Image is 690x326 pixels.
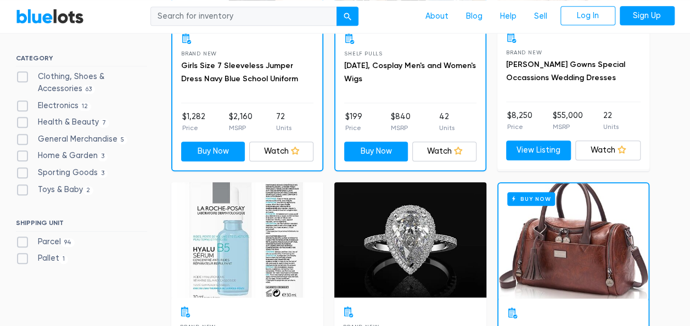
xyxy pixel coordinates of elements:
[16,133,128,145] label: General Merchandise
[457,6,491,27] a: Blog
[498,183,648,299] a: Buy Now
[16,219,147,231] h6: SHIPPING UNIT
[603,122,619,132] p: Units
[507,122,532,132] p: Price
[412,142,476,161] a: Watch
[82,85,96,94] span: 63
[344,142,408,161] a: Buy Now
[83,186,94,195] span: 2
[16,71,147,94] label: Clothing, Shoes & Accessories
[16,167,108,179] label: Sporting Goods
[553,122,583,132] p: MSRP
[560,6,615,26] a: Log In
[506,140,571,160] a: View Listing
[16,116,110,128] label: Health & Beauty
[391,111,411,133] li: $840
[525,6,556,27] a: Sell
[181,142,245,161] a: Buy Now
[229,123,253,133] p: MSRP
[78,102,92,111] span: 12
[229,111,253,133] li: $2,160
[117,136,128,144] span: 5
[506,49,542,55] span: Brand New
[345,123,362,133] p: Price
[150,7,337,26] input: Search for inventory
[16,184,94,196] label: Toys & Baby
[507,110,532,132] li: $8,250
[181,61,298,83] a: Girls Size 7 Sleeveless Jumper Dress Navy Blue School Uniform
[276,111,291,133] li: 72
[276,123,291,133] p: Units
[344,61,476,83] a: [DATE], Cosplay Men's and Women's Wigs
[603,110,619,132] li: 22
[344,50,383,57] span: Shelf Pulls
[439,123,455,133] p: Units
[16,8,84,24] a: BlueLots
[16,54,147,66] h6: CATEGORY
[575,140,641,160] a: Watch
[16,150,108,162] label: Home & Garden
[506,60,625,82] a: [PERSON_NAME] Gowns Special Occassions Wedding Dresses
[417,6,457,27] a: About
[98,169,108,178] span: 3
[61,238,75,247] span: 94
[98,153,108,161] span: 3
[491,6,525,27] a: Help
[99,119,110,127] span: 7
[182,111,205,133] li: $1,282
[16,236,75,248] label: Parcel
[59,255,69,264] span: 1
[391,123,411,133] p: MSRP
[345,111,362,133] li: $199
[439,111,455,133] li: 42
[507,192,555,206] h6: Buy Now
[16,100,92,112] label: Electronics
[182,123,205,133] p: Price
[181,50,217,57] span: Brand New
[553,110,583,132] li: $55,000
[249,142,313,161] a: Watch
[16,252,69,265] label: Pallet
[620,6,675,26] a: Sign Up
